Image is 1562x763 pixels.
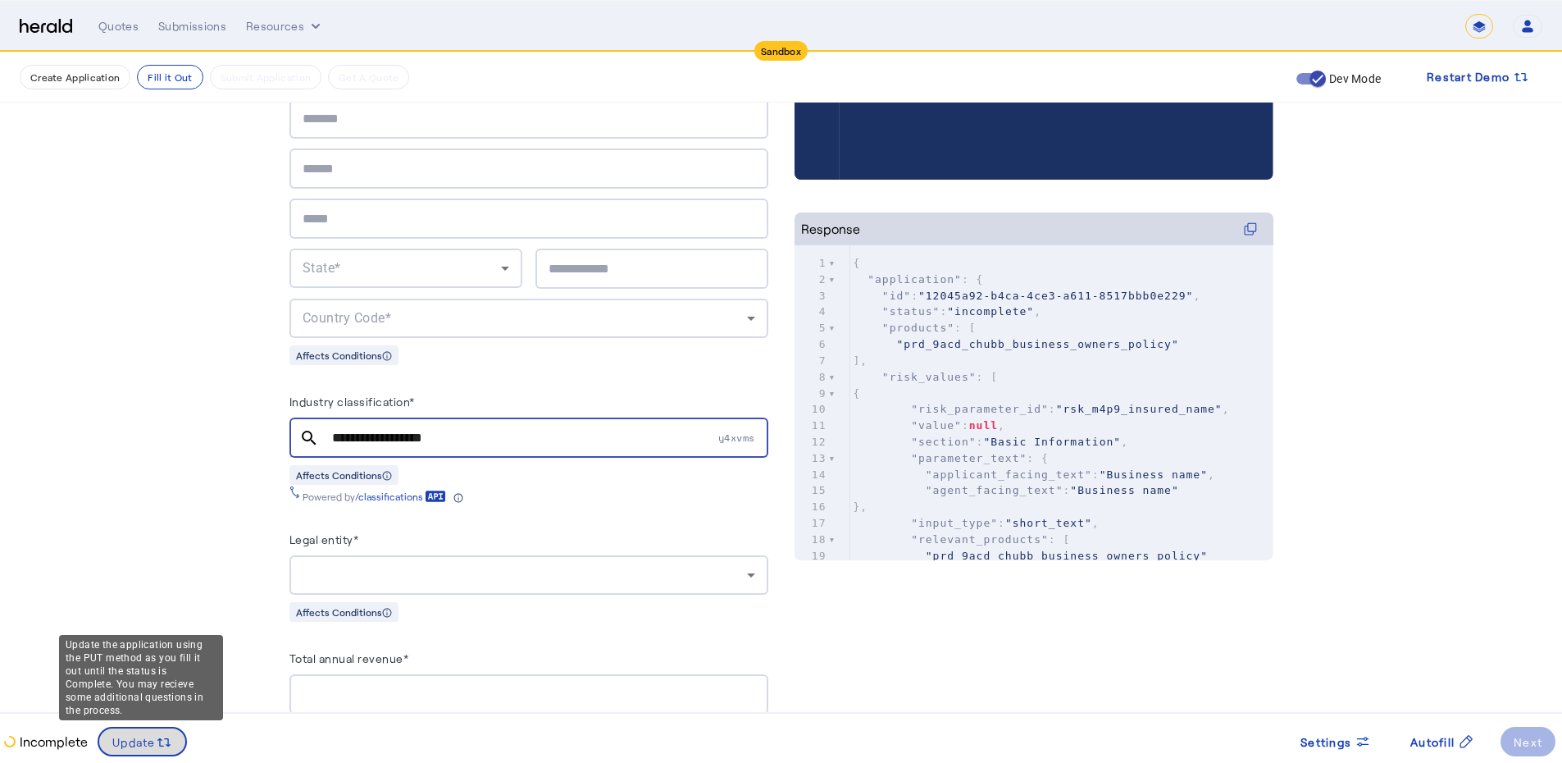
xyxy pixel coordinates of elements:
span: : { [854,452,1049,464]
span: Restart Demo [1427,67,1510,87]
div: 3 [795,288,829,304]
div: 7 [795,353,829,369]
span: : { [854,273,984,286]
span: : [ [854,371,999,383]
span: "relevant_products" [911,533,1049,546]
button: Submit Application [210,65,321,89]
span: "incomplete" [947,305,1034,318]
a: /classifications [355,490,446,503]
span: "status" [882,305,940,318]
span: "prd_9acd_chubb_business_owners_policy" [896,338,1178,350]
span: "parameter_text" [911,452,1027,464]
herald-code-block: Response [795,212,1273,528]
span: "risk_values" [882,371,977,383]
span: "Business name" [1100,468,1208,481]
button: Resources dropdown menu [246,18,324,34]
div: Affects Conditions [289,602,398,622]
div: 8 [795,369,829,386]
span: : , [854,436,1129,448]
span: "Basic Information" [983,436,1121,448]
span: : , [854,468,1215,481]
div: Quotes [98,18,139,34]
button: Settings [1287,727,1384,756]
span: }, [854,500,868,513]
div: 14 [795,467,829,483]
div: 11 [795,418,829,434]
span: : , [854,305,1042,318]
div: Affects Conditions [289,345,398,365]
button: Fill it Out [137,65,203,89]
span: : , [854,419,1005,432]
span: "value" [911,419,962,432]
label: Total annual revenue* [289,651,409,665]
div: Powered by [303,490,463,503]
div: Response [801,219,860,239]
div: Submissions [158,18,226,34]
span: y4xvms [718,431,768,445]
span: Settings [1300,733,1351,751]
span: Update [112,733,156,751]
span: { [854,387,861,400]
label: Legal entity* [289,532,359,546]
p: Incomplete [16,732,88,752]
div: Affects Conditions [289,465,398,485]
span: "risk_parameter_id" [911,403,1049,415]
div: 12 [795,434,829,450]
div: 10 [795,401,829,418]
div: 4 [795,304,829,320]
div: 17 [795,515,829,532]
span: : , [854,290,1201,302]
div: 6 [795,336,829,353]
span: : [ [854,533,1071,546]
span: "section" [911,436,976,448]
span: "applicant_facing_text" [926,468,1092,481]
span: "id" [882,290,911,302]
div: 19 [795,548,829,564]
img: Herald Logo [20,19,72,34]
div: 2 [795,272,829,288]
span: "short_text" [1005,517,1092,529]
div: 18 [795,532,829,548]
span: Autofill [1410,733,1455,751]
button: Autofill [1397,727,1487,756]
span: State* [303,260,341,276]
span: ], [854,354,868,367]
div: 13 [795,450,829,467]
span: : , [854,403,1230,415]
div: 5 [795,320,829,336]
span: "prd_9acd_chubb_business_owners_policy" [926,550,1208,562]
span: { [854,257,861,269]
label: Dev Mode [1326,71,1381,87]
span: "products" [882,322,954,334]
div: Sandbox [754,41,808,61]
span: "Business name" [1070,484,1178,496]
div: Update the application using the PUT method as you fill it out until the status is Complete. You ... [59,635,223,720]
span: "input_type" [911,517,998,529]
button: Update [98,727,187,756]
div: 1 [795,255,829,272]
div: 15 [795,482,829,499]
span: "12045a92-b4ca-4ce3-a611-8517bbb0e229" [918,290,1193,302]
span: "application" [868,273,962,286]
div: 16 [795,499,829,515]
span: "agent_facing_text" [926,484,1063,496]
div: 9 [795,386,829,402]
span: : [854,484,1179,496]
span: Country Code* [303,310,392,326]
span: null [969,419,998,432]
mat-icon: search [289,428,329,448]
span: : , [854,517,1100,529]
span: "rsk_m4p9_insured_name" [1056,403,1223,415]
label: Industry classification* [289,395,415,409]
button: Create Application [20,65,130,89]
button: Restart Demo [1414,62,1542,92]
button: Get A Quote [328,65,409,89]
span: : [ [854,322,977,334]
